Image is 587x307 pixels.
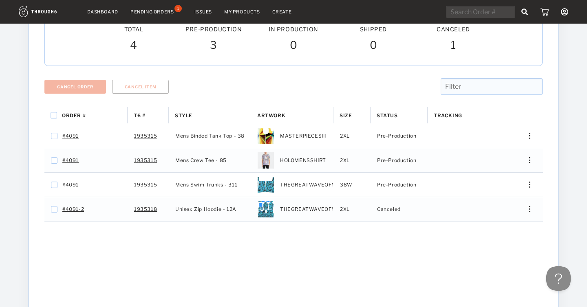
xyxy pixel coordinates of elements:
[377,131,416,141] span: Pre-Production
[175,155,227,166] span: Mens Crew Tee - 85
[258,201,274,217] img: 84147-thumb-3XL.jpg
[529,182,530,188] img: meatball_vertical.0c7b41df.svg
[224,9,260,15] a: My Products
[112,80,169,94] button: Cancel Item
[269,26,318,33] span: In Production
[134,155,157,166] a: 1935315
[130,8,182,15] a: Pending Orders1
[174,5,182,12] div: 1
[134,112,145,118] span: T6 #
[377,112,398,118] span: Status
[340,112,352,118] span: Size
[280,180,394,190] span: THEGREATWAVEOFMEANINGSHORTSSWIM
[87,9,118,15] a: Dashboard
[134,180,157,190] a: 1935315
[210,39,217,53] span: 3
[62,131,79,141] a: #4091
[290,39,298,53] span: 0
[540,8,549,16] img: icon_cart.dab5cea1.svg
[175,131,245,141] span: Mens Binded Tank Top - 38
[175,112,192,118] span: Style
[258,152,274,169] img: 1584_Thumb_6e20941ddc4c4ba2843b58215682dd4f-584-.png
[44,148,543,173] div: Press SPACE to select this row.
[175,204,236,215] span: Unisex Zip Hoodie - 12A
[377,155,416,166] span: Pre-Production
[62,204,84,215] a: #4091-2
[437,26,470,33] span: Canceled
[44,80,106,94] button: Cancel Order
[130,39,137,53] span: 4
[333,173,371,197] div: 38W
[280,204,386,215] span: THEGREATWAVEOFMEANINGHOODIEZIP
[529,206,530,212] img: meatball_vertical.0c7b41df.svg
[44,124,543,148] div: Press SPACE to select this row.
[185,26,242,33] span: Pre-Production
[441,78,543,95] input: Filter
[134,131,157,141] a: 1935315
[446,6,515,18] input: Search Order #
[130,9,174,15] div: Pending Orders
[377,180,416,190] span: Pre-Production
[44,197,543,221] div: Press SPACE to select this row.
[258,177,274,193] img: 84136-thumb-40W.jpg
[451,39,456,53] span: 1
[19,6,75,17] img: logo.1c10ca64.svg
[529,133,530,139] img: meatball_vertical.0c7b41df.svg
[370,39,377,53] span: 0
[62,155,79,166] a: #4091
[333,124,371,148] div: 2XL
[257,112,285,118] span: Artwork
[280,131,326,141] span: MASTERPIECESIII
[333,148,371,172] div: 2XL
[175,180,237,190] span: Mens Swim Trunks - 311
[44,173,543,197] div: Press SPACE to select this row.
[134,204,157,215] a: 1935318
[258,128,274,144] img: c47b60dc-41a3-41a5-8451-72529ce274cc-4XL.jpg
[377,204,401,215] span: Canceled
[434,112,462,118] span: Tracking
[125,84,157,89] span: Cancel Item
[546,266,571,291] iframe: Toggle Customer Support
[194,9,212,15] a: Issues
[280,155,326,166] span: HOLOMENSSHIRT
[62,112,86,118] span: Order #
[529,157,530,163] img: meatball_vertical.0c7b41df.svg
[124,26,143,33] span: Total
[360,26,387,33] span: Shipped
[272,9,292,15] a: Create
[62,180,79,190] a: #4091
[57,84,93,89] span: Cancel Order
[333,197,371,221] div: 2XL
